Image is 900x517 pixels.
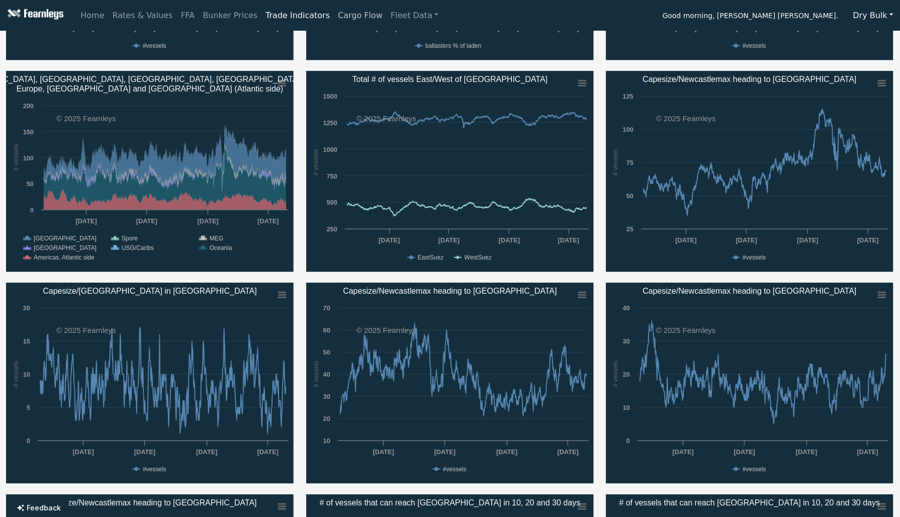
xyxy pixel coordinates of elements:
[196,448,217,456] text: [DATE]
[326,173,337,180] text: 750
[557,448,578,456] text: [DATE]
[498,236,519,244] text: [DATE]
[352,75,548,84] text: Total # of vessels East/West of [GEOGRAPHIC_DATA]
[23,304,30,312] text: 20
[34,254,95,261] text: Americas, Atlantic side
[27,437,30,445] text: 0
[663,8,839,25] span: Good morning, [PERSON_NAME] [PERSON_NAME].
[736,236,757,244] text: [DATE]
[418,254,443,261] text: EastSuez
[623,404,630,411] text: 10
[847,6,900,25] button: Dry Bulk
[434,448,455,456] text: [DATE]
[323,304,330,312] text: 70
[122,244,154,251] text: USG/Caribs
[23,371,30,378] text: 10
[606,283,893,484] svg: Capesize/Newcastlemax heading to Indonesia
[734,448,755,456] text: [DATE]
[612,361,619,387] text: # vessels
[261,6,334,26] a: Trade Indicators
[43,287,257,296] text: Capesize/[GEOGRAPHIC_DATA] in [GEOGRAPHIC_DATA]
[626,437,630,445] text: 0
[306,71,594,272] svg: Total # of vessels East/West of Suez
[122,235,138,242] text: Spore
[257,448,279,456] text: [DATE]
[5,9,63,22] img: Fearnleys Logo
[619,498,880,507] text: # of vessels that can reach [GEOGRAPHIC_DATA] in 10, 20 and 30 days
[12,144,20,171] text: # vessels
[857,448,878,456] text: [DATE]
[34,244,97,251] text: [GEOGRAPHIC_DATA]
[643,75,857,84] text: Capesize/Newcastlemax heading to [GEOGRAPHIC_DATA]
[743,466,766,473] text: #vessels
[143,42,166,49] text: #vessels
[323,349,330,356] text: 50
[464,254,491,261] text: WestSuez
[323,415,330,422] text: 20
[6,283,294,484] svg: Capesize/Newcastlemax in South Africa
[623,304,630,312] text: 40
[356,114,416,123] text: © 2025 Fearnleys
[109,6,177,26] a: Rates & Values
[623,371,630,378] text: 20
[43,498,256,507] text: Capesize/Newcastlemax heading to [GEOGRAPHIC_DATA]
[626,225,634,233] text: 25
[23,102,34,110] text: 200
[323,119,337,127] text: 1250
[27,404,30,411] text: 5
[30,206,34,214] text: 0
[623,337,630,345] text: 30
[379,236,400,244] text: [DATE]
[425,42,481,49] text: ballasters % of laden
[312,361,319,387] text: # vessels
[326,199,337,206] text: 500
[656,326,716,334] text: © 2025 Fearnleys
[334,6,387,26] a: Cargo Flow
[12,361,20,387] text: # vessels
[6,71,294,272] svg: # of vessels idle in China, Singapore, MEG, India, US/Caribs,​Europe, Oceania and Americas (Atlan...
[323,393,330,400] text: 30
[623,93,634,100] text: 125
[387,6,442,26] a: Fleet Data
[323,437,330,445] text: 10
[312,149,319,176] text: # vessels
[676,236,697,244] text: [DATE]
[75,217,97,225] text: [DATE]
[197,217,218,225] text: [DATE]
[56,114,116,123] text: © 2025 Fearnleys
[626,159,634,166] text: 75
[743,42,766,49] text: #vessels
[343,287,557,296] text: Capesize/Newcastlemax heading to [GEOGRAPHIC_DATA]
[326,225,337,233] text: 250
[210,235,223,242] text: MEG
[56,326,116,334] text: © 2025 Fearnleys
[23,154,34,162] text: 100
[23,337,30,345] text: 15
[134,448,155,456] text: [DATE]
[23,128,34,136] text: 150
[306,283,594,484] svg: Capesize/Newcastlemax heading to India
[373,448,394,456] text: [DATE]
[323,326,330,334] text: 60
[443,466,467,473] text: #vessels
[623,126,634,133] text: 100
[199,6,261,26] a: Bunker Prices
[323,146,337,153] text: 1000
[76,6,108,26] a: Home
[27,180,34,188] text: 50
[438,236,459,244] text: [DATE]
[34,235,97,242] text: [GEOGRAPHIC_DATA]
[612,149,619,176] text: # vessels
[858,236,879,244] text: [DATE]
[136,217,157,225] text: [DATE]
[323,93,337,100] text: 1500
[257,217,279,225] text: [DATE]
[796,448,818,456] text: [DATE]
[797,236,819,244] text: [DATE]
[319,498,580,507] text: # of vessels that can reach [GEOGRAPHIC_DATA] in 10, 20 and 30 days
[558,236,579,244] text: [DATE]
[356,326,416,334] text: © 2025 Fearnleys
[643,287,857,296] text: Capesize/Newcastlemax heading to [GEOGRAPHIC_DATA]
[323,371,330,378] text: 40
[656,114,716,123] text: © 2025 Fearnleys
